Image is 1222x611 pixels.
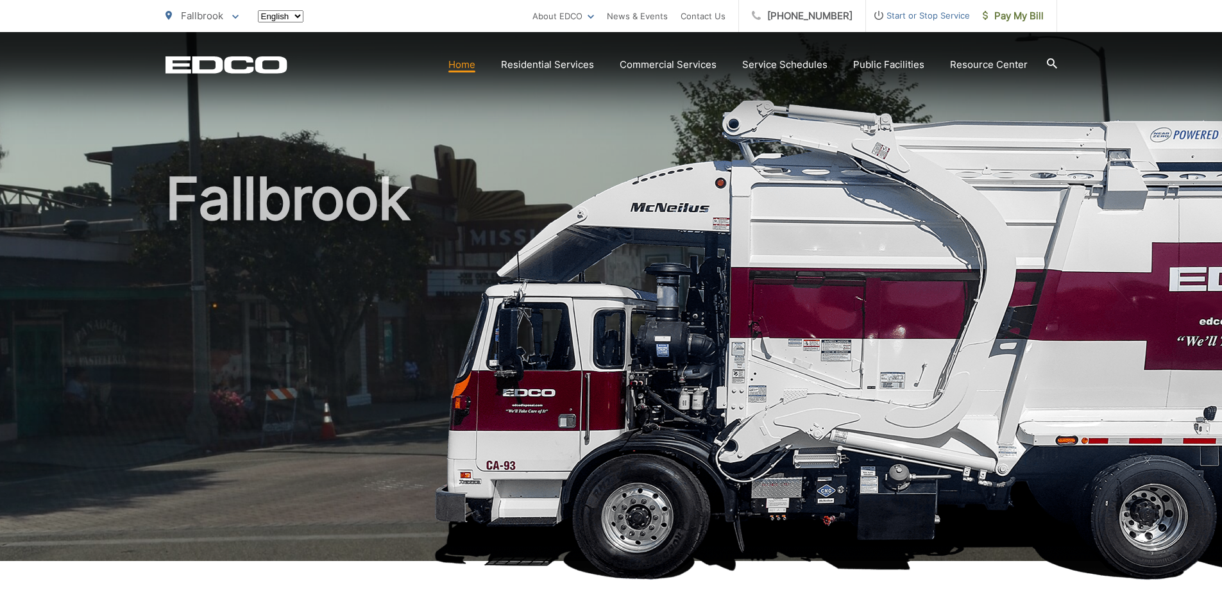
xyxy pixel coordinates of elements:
a: Home [448,57,475,72]
a: EDCD logo. Return to the homepage. [165,56,287,74]
span: Pay My Bill [983,8,1044,24]
span: Fallbrook [181,10,223,22]
a: Public Facilities [853,57,924,72]
select: Select a language [258,10,303,22]
a: Contact Us [681,8,726,24]
a: Commercial Services [620,57,717,72]
a: Service Schedules [742,57,827,72]
a: Residential Services [501,57,594,72]
a: Resource Center [950,57,1028,72]
h1: Fallbrook [165,167,1057,573]
a: News & Events [607,8,668,24]
a: About EDCO [532,8,594,24]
